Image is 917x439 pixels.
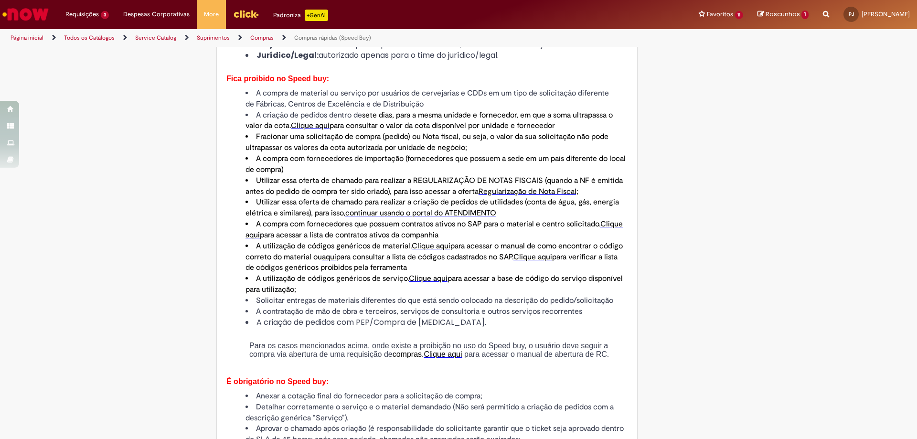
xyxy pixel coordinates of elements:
[245,110,628,132] li: A criação de pedidos dentro de
[393,350,424,358] span: compras.
[245,402,628,424] li: Detalhar corretamente o serviço e o material demandado (Não será permitido a criação de pedidos c...
[707,10,733,19] span: Favoritos
[65,10,99,19] span: Requisições
[849,11,854,17] span: PJ
[11,34,43,42] a: Página inicial
[245,219,623,240] a: Clique aqui
[345,208,496,218] a: continuar usando o portal do ATENDIMENTO
[245,391,628,402] li: Anexar a cotação final do fornecedor para a solicitação de compra;
[412,241,450,251] a: Clique aqui
[1,5,50,24] img: ServiceNow
[245,252,618,273] span: para verificar a lista de códigos genéricos proibidos pela ferramenta
[7,29,604,47] ul: Trilhas de página
[226,75,329,83] span: Fica proibido no Speed buy:
[245,197,628,219] li: Utilizar essa oferta de chamado para realizar a criação de pedidos de utilidades (conta de água, ...
[226,377,329,385] span: É obrigatório no Speed buy:
[245,241,628,274] li: A utilização de códigos genéricos de material.
[305,10,328,21] p: +GenAi
[245,317,628,328] li: A criação de pedidos com PEP/Compra de [MEDICAL_DATA].
[513,252,552,262] a: Clique aqui
[260,230,438,240] span: para acessar a lista de contratos ativos da companhia
[64,34,115,42] a: Todos os Catálogos
[801,11,809,19] span: 1
[123,10,190,19] span: Despesas Corporativas
[322,252,336,262] a: aqui
[464,350,609,358] span: para acessar o manual de abertura de RC.
[409,274,448,283] a: Clique aqui
[245,241,623,262] span: para acessar o manual de como encontrar o código correto do material ou
[256,50,319,61] strong: Jurídico/Legal:
[250,34,274,42] a: Compras
[245,273,628,295] li: A utilização de códigos genéricos de serviço.
[249,342,608,358] span: Para os casos mencionados acima, onde existe a proibição no uso do Speed buy, o usuário deve segu...
[245,219,628,241] li: A compra com fornecedores que possuem contratos ativos no SAP para o material e centro solicitado.
[330,121,555,130] span: para consultar o valor da cota disponível por unidade e fornecedor
[862,10,910,18] span: [PERSON_NAME]
[735,11,744,19] span: 11
[233,7,259,21] img: click_logo_yellow_360x200.png
[294,34,371,42] a: Compras rápidas (Speed Buy)
[766,10,800,19] span: Rascunhos
[135,34,176,42] a: Service Catalog
[245,131,628,153] li: Fracionar uma solicitação de compra (pedido) ou Nota fiscal, ou seja, o valor da sua solicitação ...
[757,10,809,19] a: Rascunhos
[245,153,628,175] li: A compra com fornecedores de importação (fornecedores que possuem a sede em um país diferente do ...
[245,175,628,197] li: Utilizar essa oferta de chamado para realizar a REGULARIZAÇÃO DE NOTAS FISCAIS (quando a NF é emi...
[101,11,109,19] span: 3
[245,295,628,306] li: Solicitar entregas de materiais diferentes do que está sendo colocado na descrição do pedido/soli...
[319,50,499,61] span: autorizado apenas para o time do jurídico/legal.
[245,306,628,317] li: A contratação de mão de obra e terceiros, serviços de consultoria e outros serviços recorrentes
[479,187,578,196] a: Regularização de Nota Fiscal;
[424,351,462,358] a: Clique aqui
[197,34,230,42] a: Suprimentos
[245,88,628,110] li: A compra de material ou serviço por usuários de cervejarias e CDDs em um tipo de solicitação dife...
[291,121,330,130] a: Clique aqui
[245,110,613,131] span: sete dias, para a mesma unidade e fornecedor, em que a soma ultrapassa o valor da cota.
[204,10,219,19] span: More
[336,252,513,262] span: para consultar a lista de códigos cadastrados no SAP.
[273,10,328,21] div: Padroniza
